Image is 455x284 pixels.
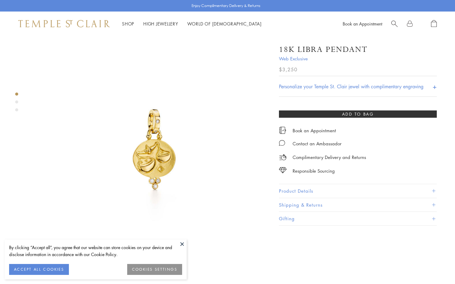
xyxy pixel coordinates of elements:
[18,20,110,27] img: Temple St. Clair
[279,154,287,161] img: icon_delivery.svg
[15,91,18,116] div: Product gallery navigation
[391,20,398,28] a: Search
[192,3,260,9] p: Enjoy Complimentary Delivery & Returns
[127,264,182,275] button: COOKIES SETTINGS
[293,154,366,161] p: Complimentary Delivery and Returns
[293,167,335,175] div: Responsible Sourcing
[279,198,437,212] button: Shipping & Returns
[279,44,368,55] h1: 18K Libra Pendant
[343,21,382,27] a: Book an Appointment
[279,66,297,73] span: $3,250
[9,244,182,258] div: By clicking “Accept all”, you agree that our website can store cookies on your device and disclos...
[279,110,437,118] button: Add to bag
[9,264,69,275] button: ACCEPT ALL COOKIES
[279,212,437,225] button: Gifting
[342,111,374,117] span: Add to bag
[425,255,449,278] iframe: Gorgias live chat messenger
[279,127,286,134] img: icon_appointment.svg
[279,83,423,90] h4: Personalize your Temple St. Clair jewel with complimentary engraving
[293,140,341,147] div: Contact an Ambassador
[279,140,285,146] img: MessageIcon-01_2.svg
[187,21,262,27] a: World of [DEMOGRAPHIC_DATA]World of [DEMOGRAPHIC_DATA]
[39,36,270,266] img: 18K Libra Pendant
[279,167,287,173] img: icon_sourcing.svg
[293,127,336,134] a: Book an Appointment
[143,21,178,27] a: High JewelleryHigh Jewellery
[122,21,134,27] a: ShopShop
[433,81,437,92] h4: +
[279,184,437,198] button: Product Details
[431,20,437,28] a: Open Shopping Bag
[279,55,437,63] span: Web Exclusive
[122,20,262,28] nav: Main navigation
